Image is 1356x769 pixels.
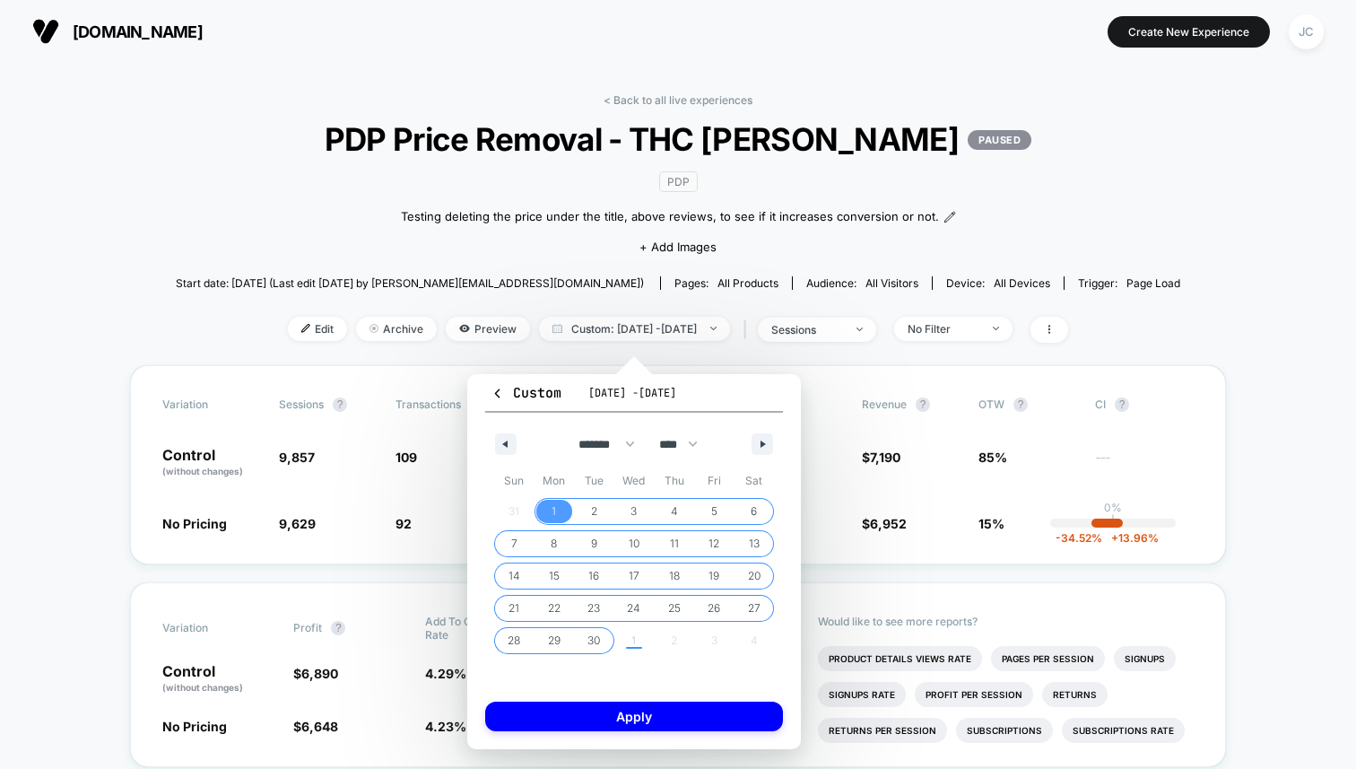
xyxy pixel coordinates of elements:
button: 23 [574,592,614,625]
button: Apply [485,702,783,731]
button: 22 [535,592,575,625]
span: [DOMAIN_NAME] [73,22,203,41]
button: 6 [734,495,774,528]
span: 13.96 % [1102,531,1159,545]
p: Control [162,664,275,695]
button: 29 [535,625,575,657]
span: Custom: [DATE] - [DATE] [539,317,730,341]
span: 8 [551,528,557,560]
span: 18 [669,560,680,592]
span: 6,890 [301,666,338,681]
button: 20 [734,560,774,592]
span: 16 [588,560,599,592]
button: 25 [654,592,694,625]
div: Pages: [674,276,778,290]
span: Add To Cart Rate [425,615,491,642]
span: 6,648 [301,719,338,734]
span: | [739,317,758,343]
span: PDP Price Removal - THC [PERSON_NAME] [226,120,1130,158]
span: Sat [734,467,774,495]
span: 10 [629,528,639,560]
span: 92 [395,516,412,531]
span: $ [293,719,338,734]
span: No Pricing [162,516,227,531]
button: ? [331,621,345,635]
button: 4 [654,495,694,528]
span: 1 [552,495,556,528]
img: end [993,327,999,330]
span: Custom [491,384,561,402]
span: -34.52 % [1056,531,1102,545]
button: 27 [734,592,774,625]
li: Product Details Views Rate [818,646,982,671]
button: 2 [574,495,614,528]
p: Control [162,448,261,478]
li: Signups Rate [818,682,906,707]
button: JC [1283,13,1329,50]
p: | [1111,514,1115,528]
img: end [369,324,378,333]
p: 0% [1104,501,1122,514]
span: (without changes) [162,466,243,476]
span: No Pricing [162,719,227,734]
span: --- [1095,452,1194,478]
span: $ [862,450,900,465]
span: Sun [494,467,535,495]
span: 11 [670,528,679,560]
button: 7 [494,528,535,560]
span: Page Load [1126,276,1180,290]
button: ? [1115,398,1129,412]
span: PDP [659,171,698,192]
button: 12 [694,528,734,560]
span: all products [717,276,778,290]
button: Create New Experience [1108,16,1270,48]
li: Pages Per Session [991,646,1105,671]
div: No Filter [908,322,979,336]
button: 1 [535,495,575,528]
span: Mon [535,467,575,495]
span: (without changes) [162,682,243,693]
span: 27 [748,592,761,625]
button: 16 [574,560,614,592]
span: 26 [708,592,720,625]
span: Edit [288,317,347,341]
span: Archive [356,317,437,341]
li: Signups [1114,646,1176,671]
span: 15% [978,516,1004,531]
button: 28 [494,625,535,657]
span: $ [862,516,907,531]
a: < Back to all live experiences [604,93,752,107]
button: 8 [535,528,575,560]
span: 15 [549,560,560,592]
span: Variation [162,398,261,412]
span: Preview [446,317,530,341]
button: 24 [614,592,655,625]
span: All Visitors [865,276,918,290]
span: + [1111,531,1118,545]
span: Variation [162,615,261,642]
span: OTW [978,398,1077,412]
button: 11 [654,528,694,560]
button: 30 [574,625,614,657]
span: 9,857 [279,450,315,465]
span: 23 [587,592,600,625]
span: 22 [548,592,561,625]
button: ? [1013,398,1028,412]
img: Visually logo [32,18,59,45]
span: 6,952 [870,516,907,531]
span: 20 [748,560,761,592]
span: 6 [751,495,757,528]
button: 14 [494,560,535,592]
img: end [856,328,863,331]
span: 19 [708,560,719,592]
span: $ [293,666,338,681]
button: 15 [535,560,575,592]
span: Testing deleting the price under the title, above reviews, to see if it increases conversion or not. [401,208,939,226]
button: 9 [574,528,614,560]
span: 7,190 [870,450,900,465]
button: 19 [694,560,734,592]
span: 4.29 % [425,666,466,681]
span: Device: [932,276,1064,290]
span: Tue [574,467,614,495]
span: 9 [591,528,597,560]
